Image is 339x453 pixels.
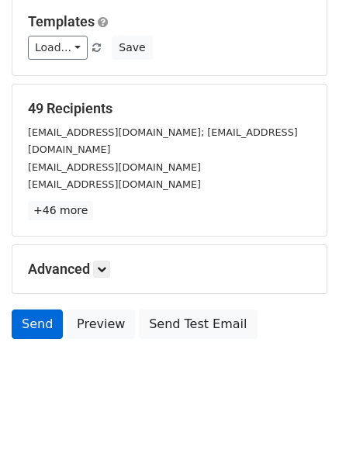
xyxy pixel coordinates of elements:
a: +46 more [28,201,93,220]
small: [EMAIL_ADDRESS][DOMAIN_NAME] [28,161,201,173]
a: Load... [28,36,88,60]
iframe: Chat Widget [261,379,339,453]
h5: 49 Recipients [28,100,311,117]
a: Templates [28,13,95,29]
small: [EMAIL_ADDRESS][DOMAIN_NAME]; [EMAIL_ADDRESS][DOMAIN_NAME] [28,126,298,156]
small: [EMAIL_ADDRESS][DOMAIN_NAME] [28,178,201,190]
div: Widget de chat [261,379,339,453]
a: Send [12,309,63,339]
a: Preview [67,309,135,339]
a: Send Test Email [139,309,257,339]
h5: Advanced [28,261,311,278]
button: Save [112,36,152,60]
